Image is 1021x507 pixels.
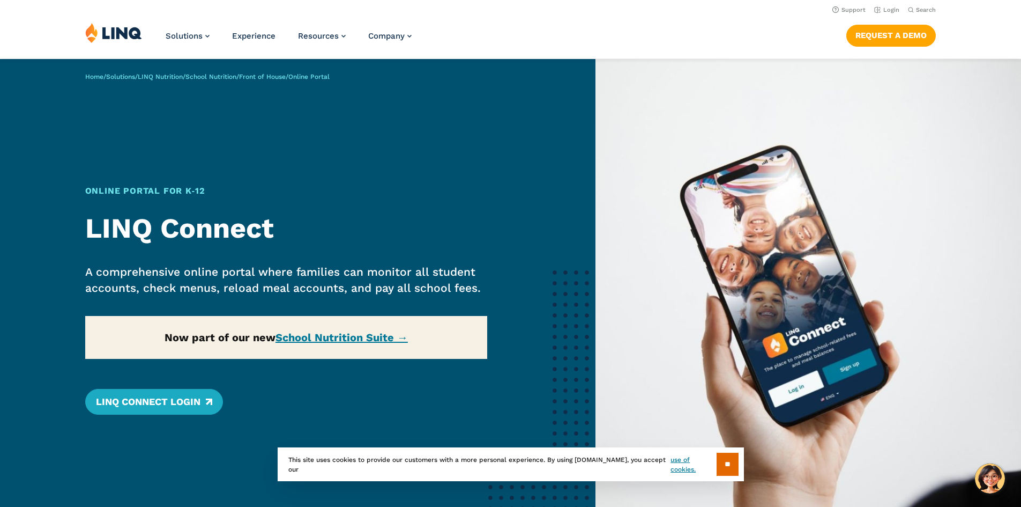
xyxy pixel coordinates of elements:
[85,73,330,80] span: / / / / /
[288,73,330,80] span: Online Portal
[85,73,103,80] a: Home
[874,6,899,13] a: Login
[85,212,274,245] strong: LINQ Connect
[908,6,936,14] button: Open Search Bar
[166,31,210,41] a: Solutions
[832,6,866,13] a: Support
[368,31,412,41] a: Company
[239,73,286,80] a: Front of House
[278,447,744,481] div: This site uses cookies to provide our customers with a more personal experience. By using [DOMAIN...
[846,23,936,46] nav: Button Navigation
[185,73,236,80] a: School Nutrition
[85,389,223,415] a: LINQ Connect Login
[166,31,203,41] span: Solutions
[975,464,1005,494] button: Hello, have a question? Let’s chat.
[85,185,488,197] h1: Online Portal for K‑12
[232,31,275,41] a: Experience
[368,31,405,41] span: Company
[298,31,339,41] span: Resources
[670,455,716,474] a: use of cookies.
[846,25,936,46] a: Request a Demo
[298,31,346,41] a: Resources
[85,264,488,296] p: A comprehensive online portal where families can monitor all student accounts, check menus, reloa...
[138,73,183,80] a: LINQ Nutrition
[165,331,408,344] strong: Now part of our new
[106,73,135,80] a: Solutions
[275,331,408,344] a: School Nutrition Suite →
[85,23,142,43] img: LINQ | K‑12 Software
[166,23,412,58] nav: Primary Navigation
[916,6,936,13] span: Search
